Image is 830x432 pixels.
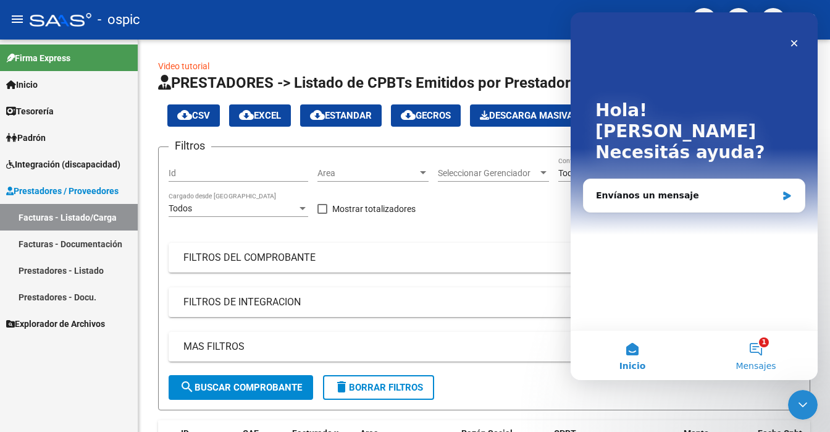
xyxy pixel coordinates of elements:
mat-icon: cloud_download [239,108,254,122]
button: Gecros [391,104,461,127]
mat-icon: cloud_download [177,108,192,122]
mat-icon: search [180,379,195,394]
mat-icon: menu [10,12,25,27]
mat-icon: delete [334,379,349,394]
mat-panel-title: MAS FILTROS [183,340,770,354]
span: Borrar Filtros [334,382,423,393]
span: Area [317,168,417,179]
span: Seleccionar Gerenciador [438,168,538,179]
span: Explorador de Archivos [6,317,105,331]
span: Prestadores / Proveedores [6,184,119,198]
mat-panel-title: FILTROS DEL COMPROBANTE [183,251,770,265]
span: Descarga Masiva [480,110,573,121]
span: Todos [558,168,582,178]
app-download-masive: Descarga masiva de comprobantes (adjuntos) [470,104,583,127]
mat-expansion-panel-header: FILTROS DE INTEGRACION [169,287,800,317]
button: Estandar [300,104,382,127]
button: Borrar Filtros [323,375,434,400]
span: Firma Express [6,51,70,65]
span: Tesorería [6,104,54,118]
span: Mostrar totalizadores [332,201,416,216]
button: EXCEL [229,104,291,127]
iframe: Intercom live chat [571,12,818,380]
span: Inicio [6,78,38,91]
button: Buscar Comprobante [169,375,313,400]
mat-icon: cloud_download [401,108,416,122]
button: Descarga Masiva [470,104,583,127]
span: Padrón [6,131,46,145]
span: Gecros [401,110,451,121]
mat-icon: cloud_download [310,108,325,122]
span: PRESTADORES -> Listado de CPBTs Emitidos por Prestadores / Proveedores [158,74,684,91]
mat-expansion-panel-header: FILTROS DEL COMPROBANTE [169,243,800,273]
h3: Filtros [169,137,211,155]
span: - ospic [98,6,140,33]
span: Integración (discapacidad) [6,158,120,171]
a: Video tutorial [158,61,209,71]
span: Estandar [310,110,372,121]
span: Buscar Comprobante [180,382,302,393]
span: EXCEL [239,110,281,121]
span: Todos [169,203,192,213]
iframe: Intercom live chat [788,390,818,420]
span: CSV [177,110,210,121]
mat-expansion-panel-header: MAS FILTROS [169,332,800,362]
mat-panel-title: FILTROS DE INTEGRACION [183,295,770,309]
button: CSV [167,104,220,127]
